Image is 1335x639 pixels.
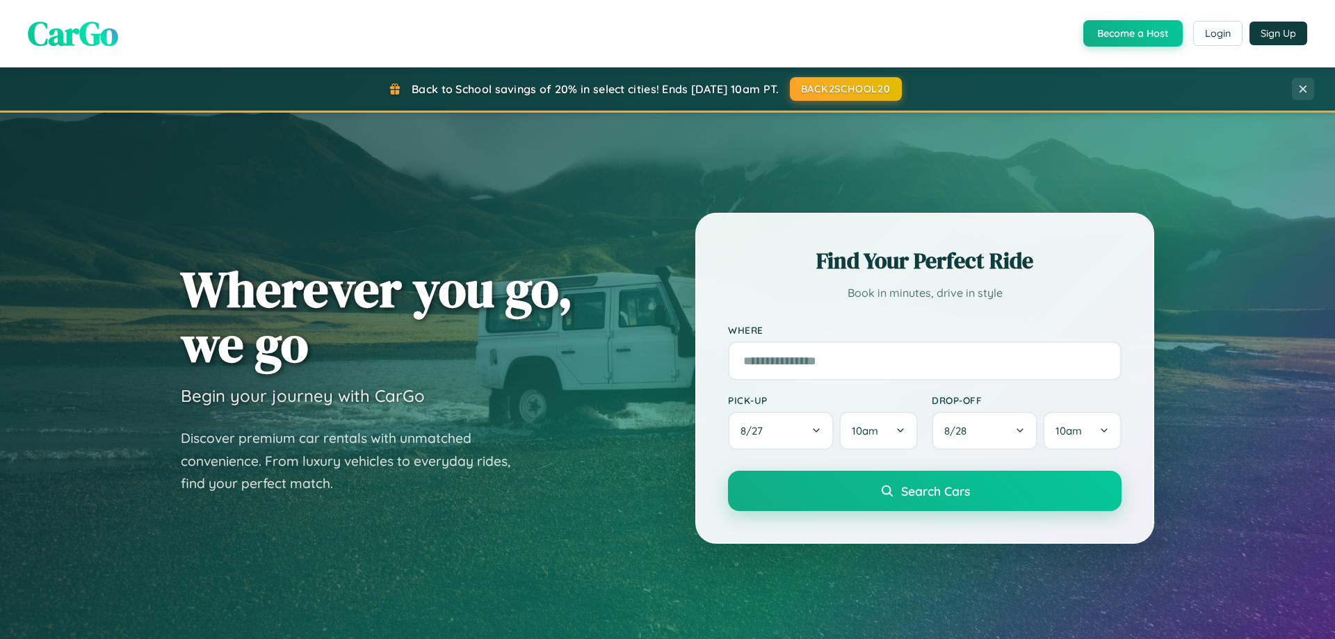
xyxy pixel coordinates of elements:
p: Book in minutes, drive in style [728,283,1122,303]
label: Pick-up [728,394,918,406]
button: Sign Up [1249,22,1307,45]
button: Search Cars [728,471,1122,511]
span: 10am [1055,424,1082,437]
p: Discover premium car rentals with unmatched convenience. From luxury vehicles to everyday rides, ... [181,427,528,495]
label: Where [728,324,1122,336]
button: BACK2SCHOOL20 [790,77,902,101]
button: Become a Host [1083,20,1183,47]
span: 8 / 28 [944,424,973,437]
label: Drop-off [932,394,1122,406]
span: Search Cars [901,483,970,499]
button: 10am [1043,412,1122,450]
span: 8 / 27 [741,424,770,437]
h1: Wherever you go, we go [181,261,573,371]
button: 8/27 [728,412,834,450]
span: CarGo [28,10,118,56]
button: 10am [839,412,918,450]
span: Back to School savings of 20% in select cities! Ends [DATE] 10am PT. [412,82,779,96]
h2: Find Your Perfect Ride [728,245,1122,276]
button: Login [1193,21,1243,46]
span: 10am [852,424,878,437]
button: 8/28 [932,412,1037,450]
h3: Begin your journey with CarGo [181,385,425,406]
